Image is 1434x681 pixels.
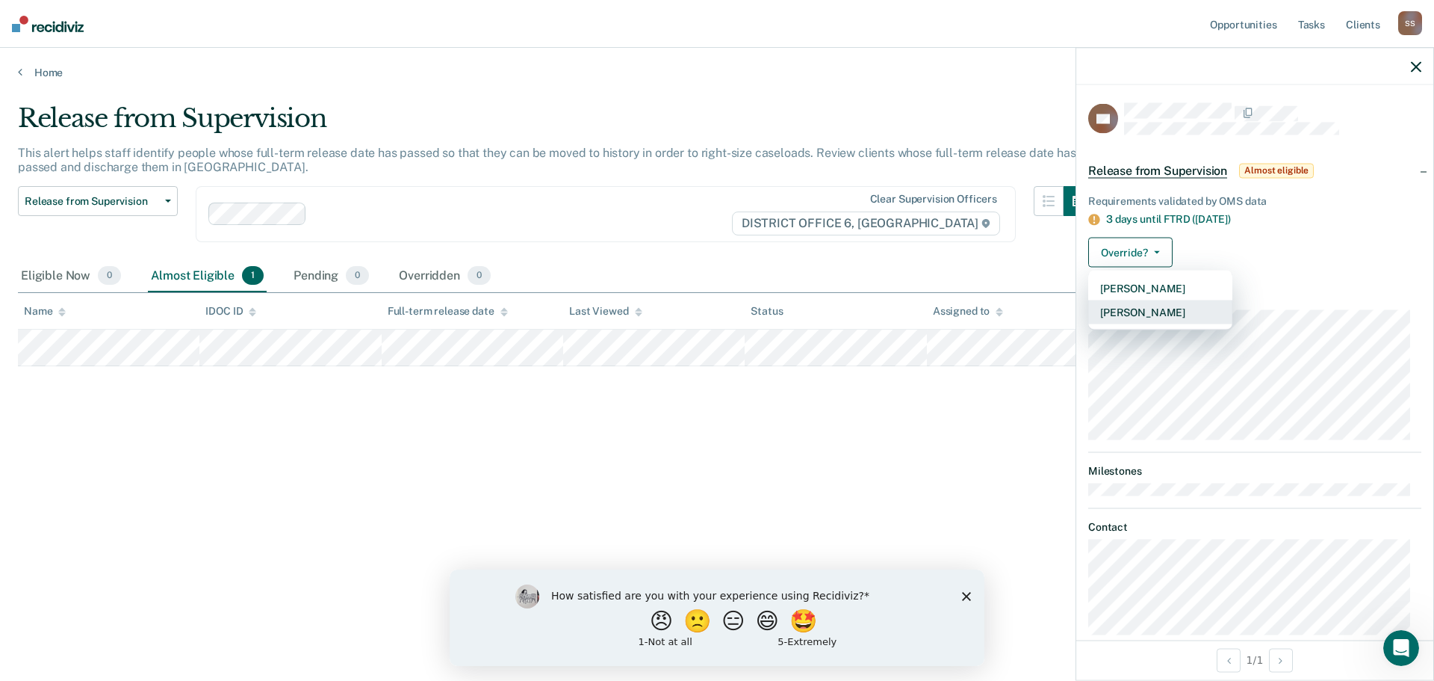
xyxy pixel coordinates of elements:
div: IDOC ID [205,305,256,318]
div: Overridden [396,260,494,293]
div: 1 / 1 [1076,640,1433,680]
span: 1 [242,266,264,286]
div: Almost Eligible [148,260,267,293]
div: Eligible Now [18,260,124,293]
button: Next Opportunity [1269,648,1293,672]
span: 0 [468,266,491,286]
dt: Supervision [1088,292,1421,304]
dt: Contact [1088,520,1421,533]
iframe: Intercom live chat [1383,630,1419,666]
div: Requirements validated by OMS data [1088,194,1421,207]
span: Release from Supervision [1088,163,1227,178]
button: Override? [1088,238,1173,268]
div: Release from SupervisionAlmost eligible [1076,147,1433,194]
div: Last Viewed [569,305,642,318]
a: Home [18,66,1416,79]
p: This alert helps staff identify people whose full-term release date has passed so that they can b... [18,146,1075,174]
dt: Milestones [1088,465,1421,478]
div: Release from Supervision [18,103,1093,146]
span: 0 [98,266,121,286]
span: DISTRICT OFFICE 6, [GEOGRAPHIC_DATA] [732,212,1000,235]
div: Clear supervision officers [870,193,997,206]
button: [PERSON_NAME] [1088,301,1232,324]
div: Full-term release date [388,305,508,318]
div: S S [1398,11,1422,35]
span: Almost eligible [1239,163,1314,178]
span: Release from Supervision [25,195,159,208]
button: [PERSON_NAME] [1088,277,1232,301]
img: Recidiviz [12,16,84,32]
div: Name [24,305,66,318]
span: 0 [346,266,369,286]
div: Assigned to [933,305,1003,318]
div: Status [751,305,783,318]
iframe: Survey by Kim from Recidiviz [450,570,984,666]
div: 3 days until FTRD ([DATE]) [1106,213,1421,226]
div: Pending [291,260,372,293]
button: Previous Opportunity [1217,648,1241,672]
